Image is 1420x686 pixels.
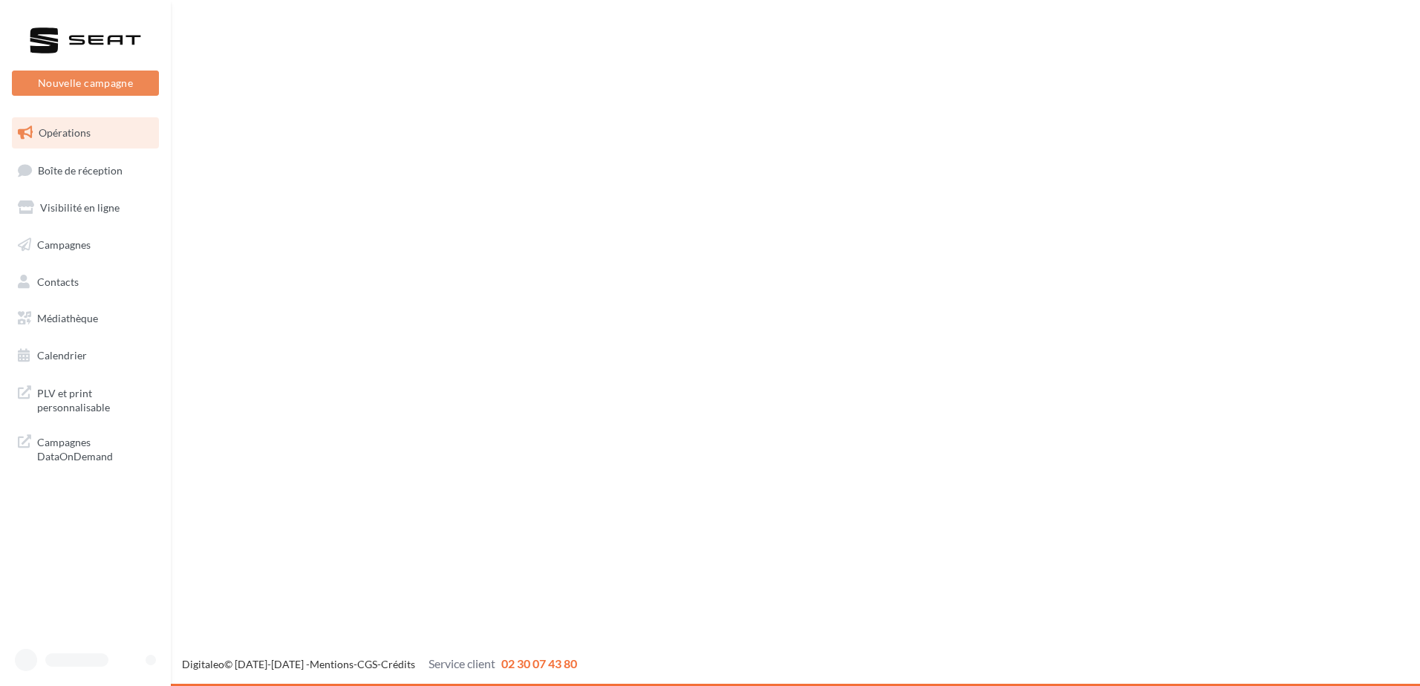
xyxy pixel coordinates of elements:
[357,658,377,670] a: CGS
[9,267,162,298] a: Contacts
[182,658,577,670] span: © [DATE]-[DATE] - - -
[38,163,123,176] span: Boîte de réception
[37,275,79,287] span: Contacts
[182,658,224,670] a: Digitaleo
[429,656,495,670] span: Service client
[37,238,91,251] span: Campagnes
[310,658,354,670] a: Mentions
[37,383,153,415] span: PLV et print personnalisable
[9,340,162,371] a: Calendrier
[39,126,91,139] span: Opérations
[9,426,162,470] a: Campagnes DataOnDemand
[9,117,162,148] a: Opérations
[37,312,98,324] span: Médiathèque
[9,377,162,421] a: PLV et print personnalisable
[381,658,415,670] a: Crédits
[37,432,153,464] span: Campagnes DataOnDemand
[9,229,162,261] a: Campagnes
[37,349,87,362] span: Calendrier
[12,71,159,96] button: Nouvelle campagne
[9,154,162,186] a: Boîte de réception
[9,192,162,223] a: Visibilité en ligne
[501,656,577,670] span: 02 30 07 43 80
[40,201,120,214] span: Visibilité en ligne
[9,303,162,334] a: Médiathèque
